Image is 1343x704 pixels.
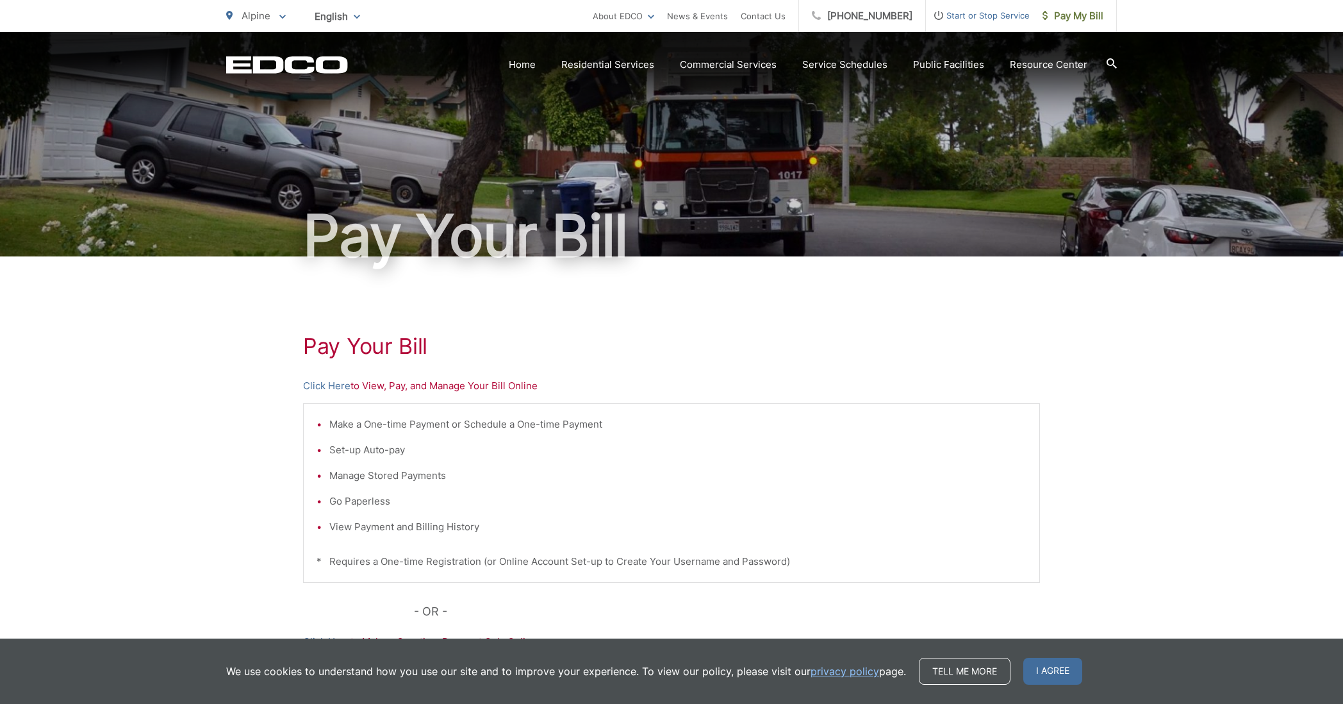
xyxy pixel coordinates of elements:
p: to View, Pay, and Manage Your Bill Online [303,378,1040,394]
li: View Payment and Billing History [329,519,1026,535]
li: Set-up Auto-pay [329,442,1026,458]
a: Commercial Services [680,57,777,72]
a: Residential Services [561,57,654,72]
a: Resource Center [1010,57,1087,72]
a: Contact Us [741,8,786,24]
a: privacy policy [811,664,879,679]
a: Click Here [303,634,350,650]
p: * Requires a One-time Registration (or Online Account Set-up to Create Your Username and Password) [317,554,1026,569]
p: We use cookies to understand how you use our site and to improve your experience. To view our pol... [226,664,906,679]
a: About EDCO [593,8,654,24]
h1: Pay Your Bill [303,333,1040,359]
a: News & Events [667,8,728,24]
a: Click Here [303,378,350,394]
span: English [305,5,370,28]
h1: Pay Your Bill [226,204,1117,268]
a: Public Facilities [913,57,984,72]
span: I agree [1023,658,1082,685]
a: Home [509,57,536,72]
li: Manage Stored Payments [329,468,1026,483]
a: Service Schedules [802,57,887,72]
span: Pay My Bill [1042,8,1103,24]
a: Tell me more [919,658,1010,685]
span: Alpine [242,10,270,22]
li: Go Paperless [329,494,1026,509]
p: - OR - [414,602,1041,621]
a: EDCD logo. Return to the homepage. [226,56,348,74]
p: to Make a One-time Payment Only Online [303,634,1040,650]
li: Make a One-time Payment or Schedule a One-time Payment [329,417,1026,432]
